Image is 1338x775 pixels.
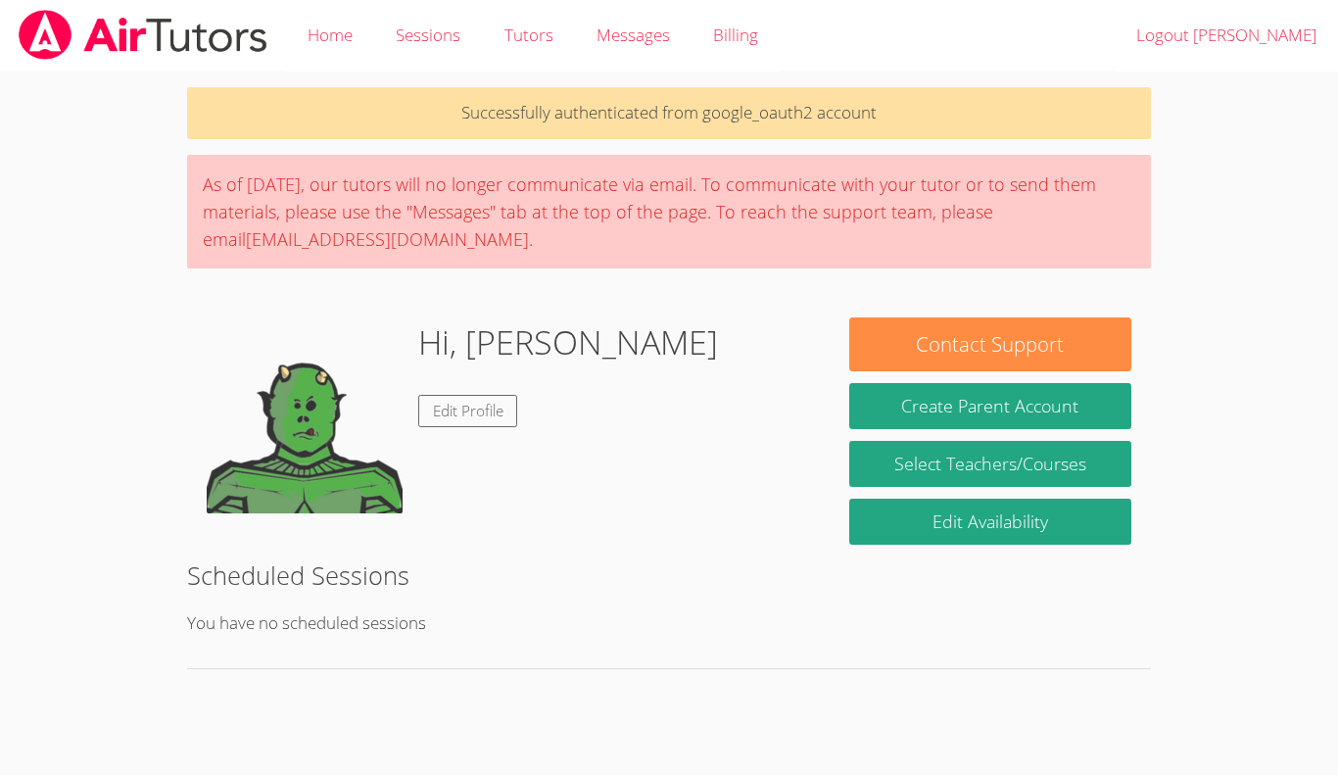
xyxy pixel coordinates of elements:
[849,499,1131,545] a: Edit Availability
[418,395,518,427] a: Edit Profile
[849,383,1131,429] button: Create Parent Account
[418,317,718,367] h1: Hi, [PERSON_NAME]
[597,24,670,46] span: Messages
[187,557,1151,594] h2: Scheduled Sessions
[187,609,1151,638] p: You have no scheduled sessions
[17,10,269,60] img: airtutors_banner-c4298cdbf04f3fff15de1276eac7730deb9818008684d7c2e4769d2f7ddbe033.png
[207,317,403,513] img: default.png
[187,155,1151,268] div: As of [DATE], our tutors will no longer communicate via email. To communicate with your tutor or ...
[849,317,1131,371] button: Contact Support
[849,441,1131,487] a: Select Teachers/Courses
[187,87,1151,139] p: Successfully authenticated from google_oauth2 account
